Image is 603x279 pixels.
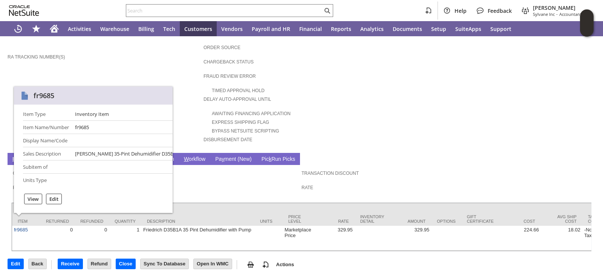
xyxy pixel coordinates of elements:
[68,25,91,32] span: Activities
[23,124,69,131] div: Item Name/Number
[559,11,589,17] span: Accountant (F1)
[261,260,270,269] img: add-record.svg
[9,21,27,36] a: Recent Records
[100,25,129,32] span: Warehouse
[580,9,594,37] iframe: Click here to launch Oracle Guided Learning Help Panel
[182,156,207,163] a: Workflow
[217,21,247,36] a: Vendors
[14,227,28,233] a: fr9685
[18,219,35,224] div: Item
[12,156,14,162] span: I
[14,24,23,33] svg: Recent Records
[455,25,481,32] span: SuiteApps
[204,74,256,79] a: Fraud Review Error
[23,177,69,183] div: Units Type
[212,88,265,93] a: Timed Approval Hold
[116,259,135,269] input: Close
[546,214,577,224] div: Avg Ship Cost
[24,194,42,204] div: View
[147,219,249,224] div: Description
[288,214,308,224] div: Price Level
[260,156,297,163] a: PickRun Picks
[88,259,111,269] input: Refund
[260,219,277,224] div: Units
[9,5,39,16] svg: logo
[204,97,271,102] a: Delay Auto-Approval Until
[395,219,425,224] div: Amount
[319,219,349,224] div: Rate
[134,21,159,36] a: Billing
[437,219,456,224] div: Options
[8,54,65,60] a: RA Tracking Number(s)
[96,21,134,36] a: Warehouse
[313,226,355,251] td: 329.95
[154,156,176,163] a: Custom
[221,25,243,32] span: Vendors
[326,21,356,36] a: Reports
[360,214,384,224] div: Inventory Detail
[490,25,511,32] span: Support
[388,21,427,36] a: Documents
[8,259,23,269] input: Edit
[50,24,59,33] svg: Home
[28,196,39,202] label: View
[11,156,28,163] a: Items
[75,111,109,117] div: Inventory Item
[75,124,89,131] div: fr9685
[541,226,582,251] td: 18.02
[63,21,96,36] a: Activities
[393,25,422,32] span: Documents
[204,45,240,50] a: Order Source
[488,7,512,14] span: Feedback
[247,21,295,36] a: Payroll and HR
[126,6,323,15] input: Search
[356,21,388,36] a: Analytics
[34,91,54,100] div: fr9685
[499,226,541,251] td: 224.66
[212,111,291,116] a: Awaiting Financing Application
[204,59,254,65] a: Chargeback Status
[580,23,594,37] span: Oracle Guided Learning Widget. To move around, please hold and drag
[159,21,180,36] a: Tech
[467,214,494,224] div: Gift Certificate
[582,154,591,163] a: Unrolled view on
[204,137,253,142] a: Disbursement Date
[141,259,188,269] input: Sync To Database
[390,226,431,251] td: 329.95
[75,226,109,251] td: 0
[246,260,255,269] img: print.svg
[301,171,359,176] a: Transaction Discount
[23,137,69,144] div: Display Name/Code
[194,259,232,269] input: Open In WMC
[269,156,271,162] span: k
[46,219,69,224] div: Returned
[301,185,313,190] a: Rate
[141,226,254,251] td: Friedrich D35B1A 35 Pint Dehumidifier with Pump
[360,25,384,32] span: Analytics
[13,171,47,176] a: Coupon Code
[58,259,83,269] input: Receive
[273,262,297,267] a: Actions
[23,150,69,157] div: Sales Description
[252,25,290,32] span: Payroll and HR
[212,120,269,125] a: Express Shipping Flag
[213,156,253,163] a: Payment (New)
[505,219,535,224] div: Cost
[80,219,103,224] div: Refunded
[109,226,141,251] td: 1
[115,219,136,224] div: Quantity
[295,21,326,36] a: Financial
[299,25,322,32] span: Financial
[556,11,558,17] span: -
[163,25,175,32] span: Tech
[29,259,46,269] input: Back
[32,24,41,33] svg: Shortcuts
[23,163,69,170] div: Subitem of
[45,21,63,36] a: Home
[533,4,589,11] span: [PERSON_NAME]
[75,150,179,157] div: [PERSON_NAME] 35-Pint Dehumidifier D35B1B
[49,196,58,202] label: Edit
[46,194,62,204] div: Edit
[13,185,41,190] a: Promotion
[533,11,555,17] span: Sylvane Inc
